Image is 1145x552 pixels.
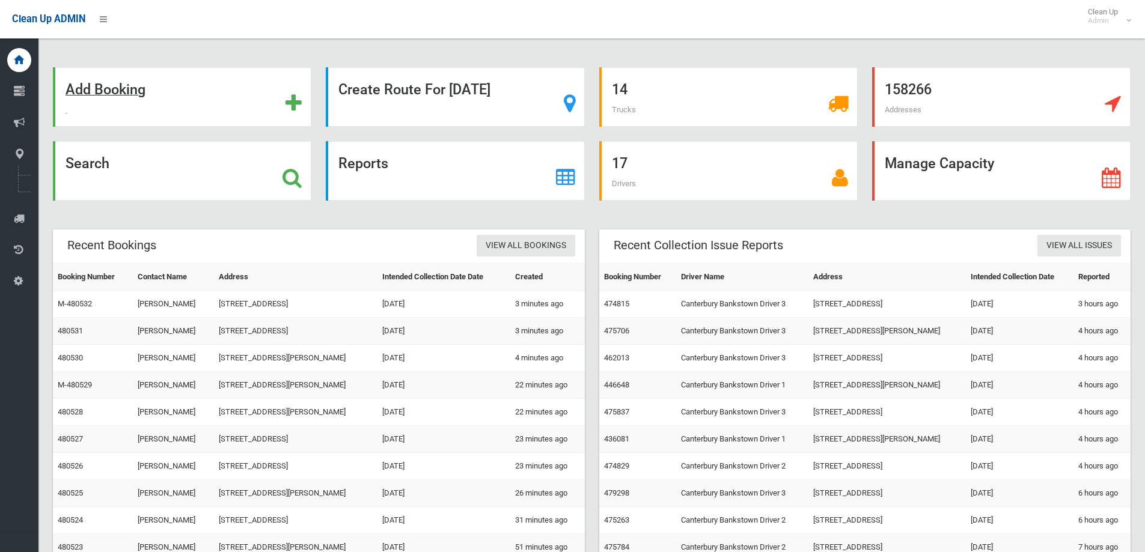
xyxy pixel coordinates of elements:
a: 474815 [604,299,629,308]
td: [DATE] [966,480,1073,507]
td: [STREET_ADDRESS] [808,399,966,426]
th: Intended Collection Date Date [377,264,510,291]
th: Contact Name [133,264,213,291]
td: [PERSON_NAME] [133,507,213,534]
td: 4 hours ago [1073,399,1131,426]
a: 480526 [58,461,83,470]
th: Created [510,264,585,291]
a: 446648 [604,380,629,389]
span: Addresses [885,105,921,114]
td: 23 minutes ago [510,426,585,453]
a: Manage Capacity [872,141,1131,201]
a: 14 Trucks [599,67,858,127]
td: [DATE] [377,372,510,399]
td: Canterbury Bankstown Driver 3 [676,399,808,426]
span: Trucks [612,105,636,114]
th: Address [214,264,377,291]
strong: 158266 [885,81,932,98]
td: [DATE] [377,345,510,372]
th: Intended Collection Date [966,264,1073,291]
td: [STREET_ADDRESS][PERSON_NAME] [214,372,377,399]
th: Booking Number [53,264,133,291]
a: 480523 [58,542,83,551]
strong: Reports [338,155,388,172]
td: [PERSON_NAME] [133,372,213,399]
span: Clean Up ADMIN [12,13,85,25]
td: [DATE] [377,399,510,426]
header: Recent Bookings [53,234,171,257]
td: [STREET_ADDRESS][PERSON_NAME] [808,426,966,453]
td: Canterbury Bankstown Driver 1 [676,372,808,399]
td: [PERSON_NAME] [133,480,213,507]
td: Canterbury Bankstown Driver 1 [676,426,808,453]
th: Reported [1073,264,1131,291]
td: [DATE] [377,318,510,345]
td: 6 hours ago [1073,480,1131,507]
td: 4 hours ago [1073,318,1131,345]
strong: Create Route For [DATE] [338,81,490,98]
td: [DATE] [966,399,1073,426]
td: 22 minutes ago [510,399,585,426]
td: 22 minutes ago [510,372,585,399]
small: Admin [1088,16,1118,25]
th: Booking Number [599,264,676,291]
td: 3 minutes ago [510,318,585,345]
td: Canterbury Bankstown Driver 3 [676,345,808,372]
td: [PERSON_NAME] [133,453,213,480]
td: [DATE] [377,507,510,534]
a: 480527 [58,434,83,443]
td: 4 hours ago [1073,453,1131,480]
td: [DATE] [377,480,510,507]
th: Driver Name [676,264,808,291]
td: [DATE] [966,372,1073,399]
span: Drivers [612,179,636,188]
th: Address [808,264,966,291]
a: 480531 [58,326,83,335]
td: [STREET_ADDRESS] [214,453,377,480]
td: [PERSON_NAME] [133,399,213,426]
td: [STREET_ADDRESS][PERSON_NAME] [214,345,377,372]
a: 462013 [604,353,629,362]
td: [DATE] [377,453,510,480]
td: [PERSON_NAME] [133,426,213,453]
a: 475837 [604,407,629,416]
span: Clean Up [1082,7,1130,25]
a: 17 Drivers [599,141,858,201]
td: [STREET_ADDRESS] [808,507,966,534]
a: M-480532 [58,299,92,308]
a: Create Route For [DATE] [326,67,584,127]
td: 4 hours ago [1073,345,1131,372]
td: [STREET_ADDRESS] [808,345,966,372]
td: 6 hours ago [1073,507,1131,534]
td: Canterbury Bankstown Driver 2 [676,507,808,534]
a: 158266 Addresses [872,67,1131,127]
td: [STREET_ADDRESS] [214,426,377,453]
td: 4 hours ago [1073,372,1131,399]
td: 3 hours ago [1073,291,1131,318]
td: [STREET_ADDRESS] [808,480,966,507]
td: 31 minutes ago [510,507,585,534]
td: [DATE] [966,507,1073,534]
td: 26 minutes ago [510,480,585,507]
strong: 17 [612,155,627,172]
td: [DATE] [377,291,510,318]
strong: Add Booking [66,81,145,98]
a: 480530 [58,353,83,362]
a: 436081 [604,434,629,443]
td: [STREET_ADDRESS][PERSON_NAME] [808,318,966,345]
a: 480528 [58,407,83,416]
td: [PERSON_NAME] [133,318,213,345]
a: View All Issues [1037,235,1121,257]
td: [DATE] [966,453,1073,480]
td: 3 minutes ago [510,291,585,318]
td: [DATE] [966,318,1073,345]
td: [STREET_ADDRESS] [214,318,377,345]
a: 475706 [604,326,629,335]
a: Search [53,141,311,201]
td: [PERSON_NAME] [133,345,213,372]
a: View All Bookings [477,235,575,257]
a: 474829 [604,461,629,470]
td: Canterbury Bankstown Driver 3 [676,480,808,507]
td: [STREET_ADDRESS] [214,507,377,534]
strong: Search [66,155,109,172]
